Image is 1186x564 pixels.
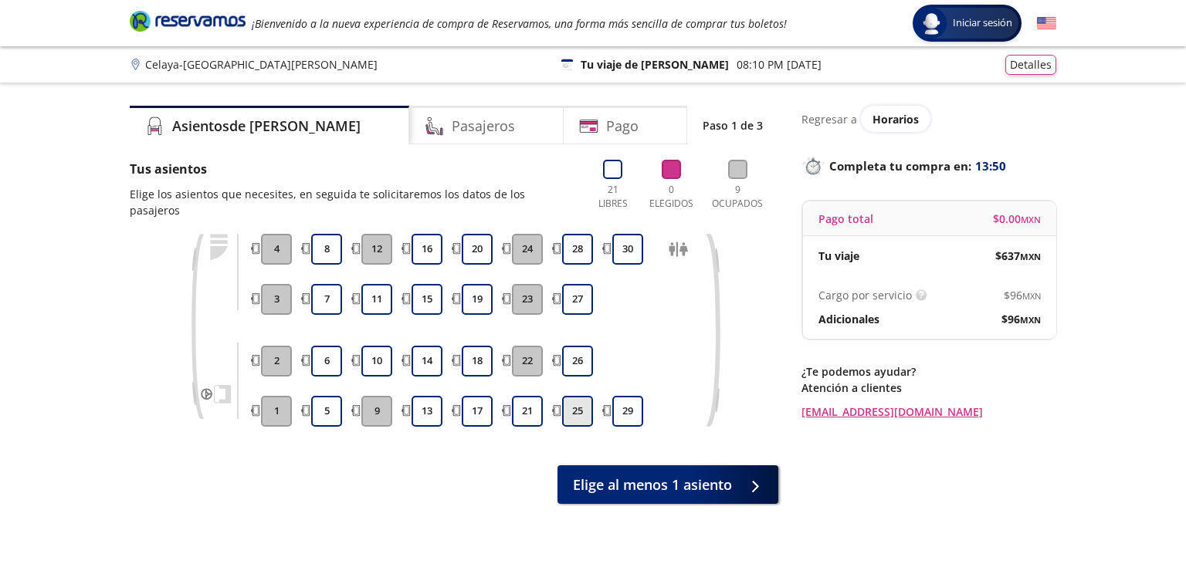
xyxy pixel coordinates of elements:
[801,404,1056,420] a: [EMAIL_ADDRESS][DOMAIN_NAME]
[801,155,1056,177] p: Completa tu compra en :
[995,248,1041,264] span: $ 637
[975,157,1006,175] span: 13:50
[512,396,543,427] button: 21
[261,284,292,315] button: 3
[737,56,822,73] p: 08:10 PM [DATE]
[412,396,442,427] button: 13
[801,106,1056,132] div: Regresar a ver horarios
[801,363,1056,380] p: ¿Te podemos ayudar?
[1021,214,1041,225] small: MXN
[612,234,643,265] button: 30
[801,380,1056,396] p: Atención a clientes
[412,234,442,265] button: 16
[562,346,593,377] button: 26
[311,284,342,315] button: 7
[130,9,246,32] i: Brand Logo
[646,183,697,211] p: 0 Elegidos
[311,234,342,265] button: 8
[261,396,292,427] button: 1
[1020,314,1041,326] small: MXN
[1004,287,1041,303] span: $ 96
[130,9,246,37] a: Brand Logo
[873,112,919,127] span: Horarios
[562,396,593,427] button: 25
[172,116,361,137] h4: Asientos de [PERSON_NAME]
[573,475,732,495] span: Elige al menos 1 asiento
[252,16,787,31] em: ¡Bienvenido a la nueva experiencia de compra de Reservamos, una forma más sencilla de comprar tus...
[412,284,442,315] button: 15
[1037,14,1056,33] button: English
[462,284,493,315] button: 19
[612,396,643,427] button: 29
[801,111,857,127] p: Regresar a
[818,287,912,303] p: Cargo por servicio
[606,116,639,137] h4: Pago
[452,116,515,137] h4: Pasajeros
[1005,55,1056,75] button: Detalles
[591,183,634,211] p: 21 Libres
[462,396,493,427] button: 17
[708,183,767,211] p: 9 Ocupados
[261,234,292,265] button: 4
[512,346,543,377] button: 22
[130,160,576,178] p: Tus asientos
[1020,251,1041,262] small: MXN
[361,284,392,315] button: 11
[462,346,493,377] button: 18
[581,56,729,73] p: Tu viaje de [PERSON_NAME]
[261,346,292,377] button: 2
[703,117,763,133] p: Paso 1 de 3
[412,346,442,377] button: 14
[557,465,778,504] button: Elige al menos 1 asiento
[130,186,576,218] p: Elige los asientos que necesites, en seguida te solicitaremos los datos de los pasajeros
[993,211,1041,227] span: $ 0.00
[311,346,342,377] button: 6
[818,248,859,264] p: Tu viaje
[818,211,873,227] p: Pago total
[1001,311,1041,327] span: $ 96
[562,234,593,265] button: 28
[512,284,543,315] button: 23
[361,346,392,377] button: 10
[947,15,1018,31] span: Iniciar sesión
[512,234,543,265] button: 24
[1022,290,1041,302] small: MXN
[818,311,879,327] p: Adicionales
[562,284,593,315] button: 27
[145,56,378,73] p: Celaya - [GEOGRAPHIC_DATA][PERSON_NAME]
[311,396,342,427] button: 5
[462,234,493,265] button: 20
[361,234,392,265] button: 12
[1096,475,1171,549] iframe: Messagebird Livechat Widget
[361,396,392,427] button: 9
